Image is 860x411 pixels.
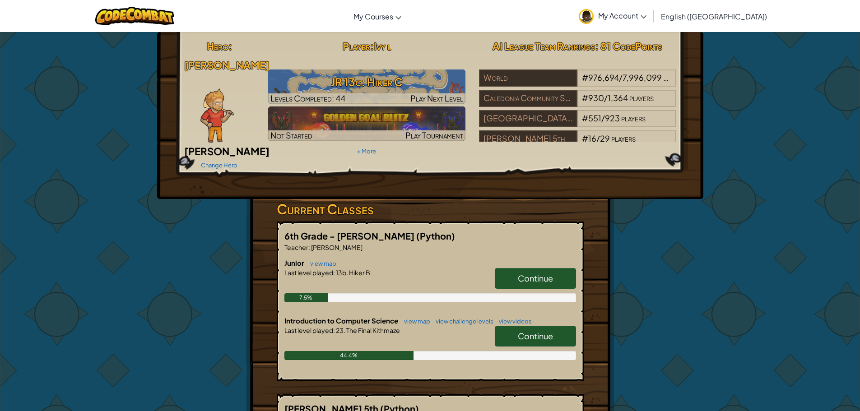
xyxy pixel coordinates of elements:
div: World [479,69,577,87]
span: / [619,72,623,83]
span: [PERSON_NAME] [184,145,270,157]
a: [PERSON_NAME] 5th#16/29players [479,139,676,149]
a: view map [306,260,336,267]
a: view videos [494,318,532,325]
a: My Courses [349,4,406,28]
a: World#976,694/7,996,099players [479,78,676,88]
span: Junior [284,259,306,267]
span: Levels Completed: 44 [270,93,345,103]
div: [GEOGRAPHIC_DATA][PERSON_NAME] [479,110,577,127]
div: Caledonia Community Schools [479,90,577,107]
span: English ([GEOGRAPHIC_DATA]) [661,12,767,21]
span: 976,694 [588,72,619,83]
span: 23. [335,326,345,334]
img: avatar [579,9,594,24]
span: Play Tournament [405,130,463,140]
span: The Final Kithmaze [345,326,400,334]
span: 13b. [335,268,348,277]
span: Last level played [284,326,333,334]
span: players [629,92,654,103]
span: Ivy l [374,40,391,52]
span: Teacher [284,243,308,251]
a: English ([GEOGRAPHIC_DATA]) [656,4,772,28]
div: 7.5% [284,293,328,302]
a: Change Hero [201,162,237,169]
a: view challenge levels [431,318,493,325]
h3: JR 13c: Hiker C [268,72,465,92]
span: Play Next Level [410,93,463,103]
span: 551 [588,113,601,123]
span: My Account [598,11,646,20]
img: JR 13c: Hiker C [268,69,465,104]
img: Ned-Fulmer-Pose.png [200,88,234,143]
span: Hiker B [348,268,370,277]
div: [PERSON_NAME] 5th [479,130,577,148]
span: : 81 CodePoints [595,40,662,52]
span: # [582,92,588,103]
a: [GEOGRAPHIC_DATA][PERSON_NAME]#551/923players [479,119,676,129]
a: Caledonia Community Schools#930/1,364players [479,98,676,109]
span: # [582,72,588,83]
span: 6th Grade - [PERSON_NAME] [284,230,416,241]
span: Continue [518,273,553,283]
span: # [582,133,588,143]
span: Not Started [270,130,312,140]
span: 930 [588,92,604,103]
span: Introduction to Computer Science [284,316,400,325]
div: 44.4% [284,351,414,360]
a: Not StartedPlay Tournament [268,106,465,141]
a: Play Next Level [268,69,465,104]
img: CodeCombat logo [95,7,174,25]
a: view map [400,318,430,325]
span: : [333,268,335,277]
span: : [308,243,310,251]
span: / [596,133,600,143]
span: (Python) [416,230,455,241]
img: Golden Goal [268,106,465,141]
span: 1,364 [608,92,628,103]
span: 29 [600,133,610,143]
span: # [582,113,588,123]
span: 7,996,099 [623,72,662,83]
span: 16 [588,133,596,143]
h3: Current Classes [277,199,584,219]
span: [PERSON_NAME] [184,59,270,71]
span: [PERSON_NAME] [310,243,363,251]
span: Last level played [284,268,333,277]
span: players [611,133,636,143]
span: My Courses [353,12,393,21]
span: / [601,113,605,123]
span: Continue [518,331,553,341]
span: : [333,326,335,334]
span: Player [343,40,370,52]
span: players [621,113,646,123]
span: AI League Team Rankings [493,40,595,52]
span: : [370,40,374,52]
span: Hero [207,40,228,52]
span: / [604,92,608,103]
a: + More [357,148,376,155]
span: : [228,40,232,52]
span: 923 [605,113,620,123]
a: My Account [574,2,651,30]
